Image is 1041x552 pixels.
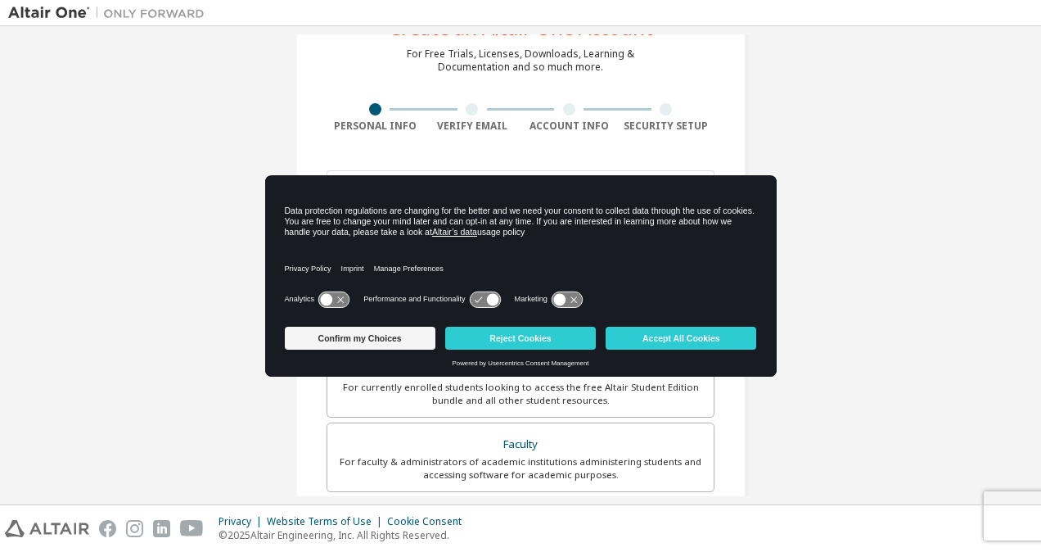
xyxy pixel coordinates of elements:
[8,5,213,21] img: Altair One
[219,528,471,542] p: © 2025 Altair Engineering, Inc. All Rights Reserved.
[387,515,471,528] div: Cookie Consent
[337,455,704,482] div: For faculty & administrators of academic institutions administering students and accessing softwa...
[327,120,424,133] div: Personal Info
[219,515,267,528] div: Privacy
[389,18,653,38] div: Create an Altair One Account
[267,515,387,528] div: Website Terms of Use
[180,520,204,537] img: youtube.svg
[126,520,143,537] img: instagram.svg
[520,120,618,133] div: Account Info
[618,120,715,133] div: Security Setup
[337,433,704,456] div: Faculty
[153,520,170,537] img: linkedin.svg
[424,120,521,133] div: Verify Email
[99,520,116,537] img: facebook.svg
[5,520,89,537] img: altair_logo.svg
[407,48,634,74] div: For Free Trials, Licenses, Downloads, Learning & Documentation and so much more.
[337,381,704,407] div: For currently enrolled students looking to access the free Altair Student Edition bundle and all ...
